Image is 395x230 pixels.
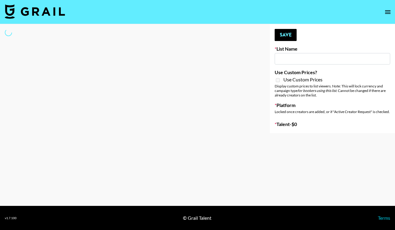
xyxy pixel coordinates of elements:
button: open drawer [382,6,394,18]
span: Use Custom Prices [283,77,322,83]
a: Terms [378,215,390,221]
img: Grail Talent [5,4,65,19]
label: Talent - $ 0 [275,121,390,127]
em: for bookers using this list [298,88,336,93]
label: List Name [275,46,390,52]
div: Locked once creators are added, or if "Active Creator Request" is checked. [275,109,390,114]
button: Save [275,29,297,41]
label: Use Custom Prices? [275,69,390,75]
label: Platform [275,102,390,108]
div: Display custom prices to list viewers. Note: This will lock currency and campaign type . Cannot b... [275,84,390,97]
div: v 1.7.100 [5,216,17,220]
div: © Grail Talent [183,215,211,221]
